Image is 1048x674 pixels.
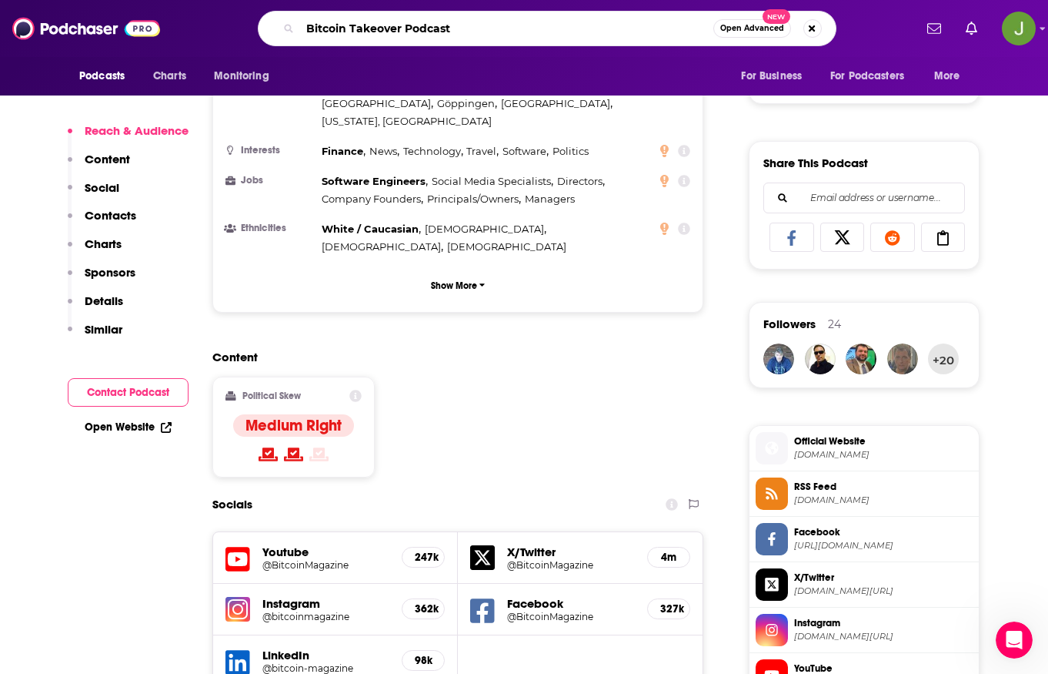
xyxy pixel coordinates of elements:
a: Official Website[DOMAIN_NAME] [756,432,973,464]
button: open menu [203,62,289,91]
button: open menu [820,62,926,91]
img: ron7glassman [887,344,918,374]
span: Open Advanced [720,25,784,32]
a: Open Website [85,421,172,434]
h5: 4m [660,551,677,564]
span: Politics [552,145,589,157]
button: open menu [68,62,145,91]
span: , [437,95,497,112]
button: Contact Podcast [68,378,189,407]
span: White / Caucasian [322,223,419,235]
span: Instagram [794,616,973,630]
h5: LinkedIn [262,648,389,662]
button: Details [68,293,123,322]
a: Podchaser - Follow, Share and Rate Podcasts [12,14,160,43]
h3: Share This Podcast [763,156,868,170]
a: stephengerrit1 [763,344,794,374]
h3: Ethnicities [225,223,315,233]
h5: @bitcoinmagazine [262,611,389,622]
div: 24 [828,317,841,331]
span: , [322,238,443,256]
span: , [322,173,428,190]
span: More [934,65,960,87]
h4: Medium Right [245,416,342,435]
p: Content [85,152,130,166]
span: , [425,220,546,238]
span: , [322,95,433,112]
h5: @bitcoin-magazine [262,662,389,674]
span: Charts [153,65,186,87]
span: , [557,173,605,190]
h3: Interests [225,146,315,156]
a: Show notifications dropdown [960,15,983,42]
a: RSS Feed[DOMAIN_NAME] [756,478,973,510]
span: Followers [763,317,816,331]
button: Content [68,152,130,180]
button: open menu [730,62,821,91]
p: Reach & Audience [85,123,189,138]
span: Travel [466,145,496,157]
span: bitcoinmagazine.com [794,449,973,461]
span: Company Founders [322,193,421,205]
span: [DEMOGRAPHIC_DATA] [425,223,544,235]
button: Similar [68,322,122,350]
span: Directors [557,175,602,187]
p: Show More [431,280,477,291]
span: Logged in as jon47193 [1002,12,1036,45]
span: Podcasts [79,65,125,87]
button: Contacts [68,208,136,236]
p: Contacts [85,208,136,223]
input: Search podcasts, credits, & more... [300,16,713,41]
span: [DEMOGRAPHIC_DATA] [447,240,566,253]
h2: Socials [212,490,252,519]
div: Search podcasts, credits, & more... [258,11,836,46]
h5: Instagram [262,596,389,611]
p: Similar [85,322,122,337]
span: , [432,173,553,190]
p: Sponsors [85,265,135,280]
span: News [369,145,397,157]
span: instagram.com/bitcoinmagazine [794,631,973,642]
span: Social Media Specialists [432,175,551,187]
a: X/Twitter[DOMAIN_NAME][URL] [756,568,973,601]
h5: 362k [415,602,432,615]
img: iconImage [225,597,250,622]
h5: 247k [415,551,432,564]
h2: Political Skew [242,391,301,401]
img: ryanraysr [846,344,876,374]
h3: Jobs [225,176,315,186]
span: Software [502,145,546,157]
span: Monitoring [214,65,269,87]
button: Charts [68,236,122,265]
button: open menu [923,62,980,91]
span: , [322,190,423,208]
a: Share on Reddit [870,223,915,252]
span: Managers [525,193,575,205]
span: New [763,9,790,24]
span: Facebook [794,525,973,539]
h5: 98k [415,654,432,667]
span: , [322,220,421,238]
span: X/Twitter [794,571,973,585]
a: @BitcoinMagazine [262,559,389,571]
span: , [466,143,499,160]
span: Technology [403,145,461,157]
p: Details [85,293,123,308]
a: Share on X/Twitter [820,223,865,252]
p: Social [85,180,119,195]
button: Open AdvancedNew [713,19,791,38]
h2: Content [212,350,691,364]
span: RSS Feed [794,480,973,494]
span: twitter.com/BitcoinMagazine [794,585,973,597]
a: Share on Facebook [769,223,814,252]
span: For Business [741,65,802,87]
iframe: Intercom live chat [996,622,1033,659]
span: [GEOGRAPHIC_DATA] [501,97,610,109]
img: Cryptolinkfx [805,344,836,374]
span: Finance [322,145,363,157]
button: Show profile menu [1002,12,1036,45]
span: , [427,190,521,208]
span: [US_STATE], [GEOGRAPHIC_DATA] [322,115,492,127]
